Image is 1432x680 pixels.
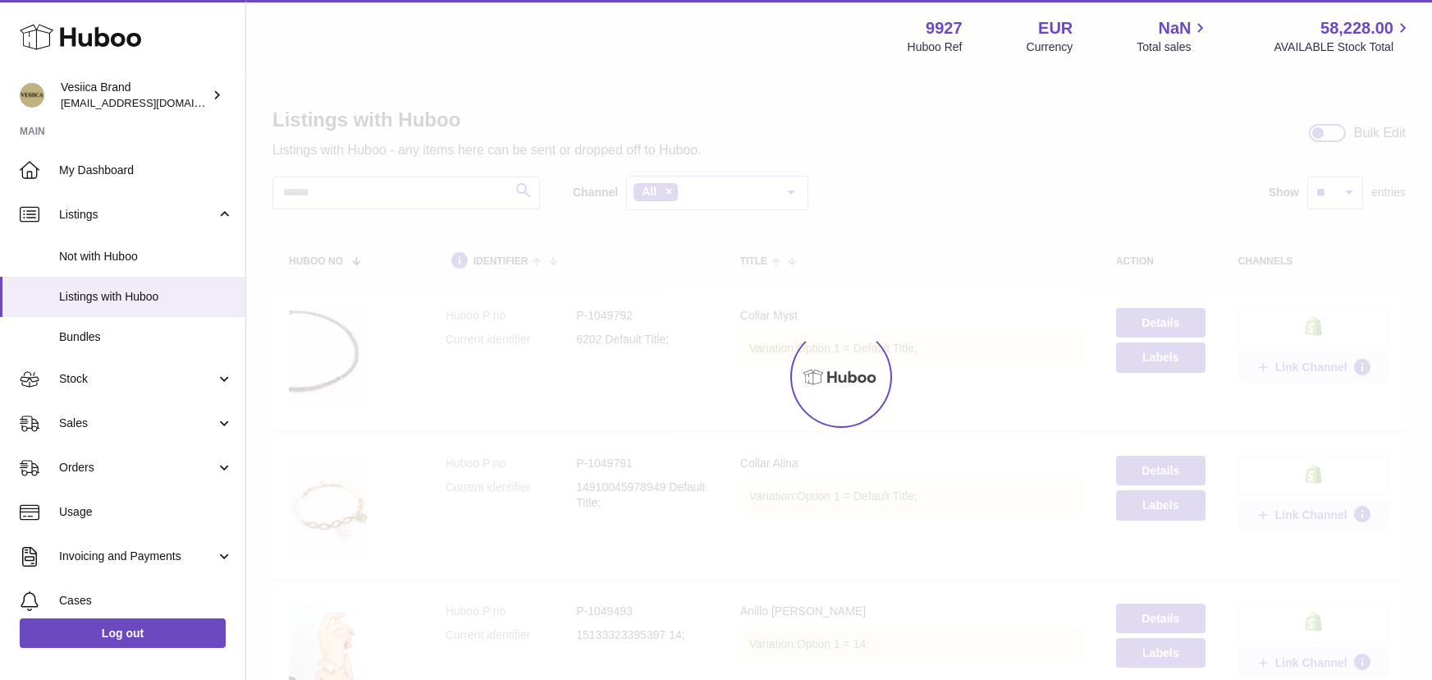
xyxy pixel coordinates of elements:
span: AVAILABLE Stock Total [1274,39,1412,55]
span: NaN [1158,17,1191,39]
span: Invoicing and Payments [59,549,216,564]
a: Log out [20,618,226,648]
strong: EUR [1038,17,1073,39]
span: Not with Huboo [59,249,233,264]
strong: 9927 [926,17,963,39]
span: 58,228.00 [1320,17,1393,39]
div: Vesiica Brand [61,80,208,111]
span: Total sales [1137,39,1210,55]
a: 58,228.00 AVAILABLE Stock Total [1274,17,1412,55]
span: Listings [59,207,216,223]
div: Currency [1027,39,1073,55]
span: My Dashboard [59,163,233,178]
div: Huboo Ref [908,39,963,55]
span: [EMAIL_ADDRESS][DOMAIN_NAME] [61,96,241,109]
span: Listings with Huboo [59,289,233,305]
span: Bundles [59,329,233,345]
span: Cases [59,593,233,609]
span: Orders [59,460,216,476]
span: Sales [59,416,216,431]
img: internalAdmin-9927@internal.huboo.com [20,83,44,108]
span: Stock [59,371,216,387]
a: NaN Total sales [1137,17,1210,55]
span: Usage [59,504,233,520]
